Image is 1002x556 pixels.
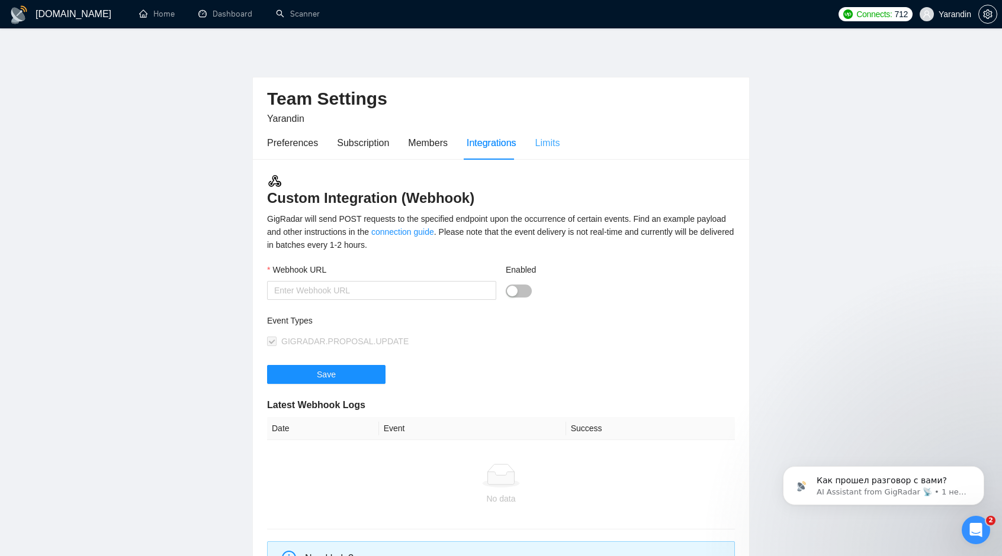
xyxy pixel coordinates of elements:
img: upwork-logo.png [843,9,853,19]
span: 712 [895,8,908,21]
div: Integrations [467,135,516,150]
th: Event [379,417,566,440]
img: webhook.3a52c8ec.svg [267,173,282,189]
div: Subscription [337,135,389,150]
a: connection guide [371,227,434,237]
button: Enabled [506,285,532,298]
th: Success [566,417,735,440]
h2: Team Settings [267,87,735,111]
span: Save [317,368,336,381]
a: dashboardDashboard [198,9,252,19]
span: setting [979,9,997,19]
img: logo [9,5,28,24]
span: user [923,10,931,18]
iframe: Intercom notifications сообщение [765,441,1002,524]
iframe: Intercom live chat [962,516,990,544]
span: Yarandin [267,114,304,124]
span: GIGRADAR.PROPOSAL.UPDATE [281,337,409,346]
div: No data [272,492,730,505]
a: searchScanner [276,9,320,19]
th: Date [267,417,379,440]
a: setting [978,9,997,19]
label: Event Types [267,314,313,327]
input: Webhook URL [267,281,496,300]
div: Members [408,135,448,150]
span: Connects: [856,8,892,21]
label: Enabled [506,263,536,276]
div: Preferences [267,135,318,150]
div: GigRadar will send POST requests to the specified endpoint upon the occurrence of certain events.... [267,212,735,251]
button: setting [978,5,997,24]
h5: Latest Webhook Logs [267,398,735,412]
label: Webhook URL [267,263,326,276]
h3: Custom Integration (Webhook) [267,173,735,208]
button: Save [267,365,386,384]
span: 2 [986,516,995,525]
div: Limits [535,135,560,150]
a: homeHome [139,9,175,19]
